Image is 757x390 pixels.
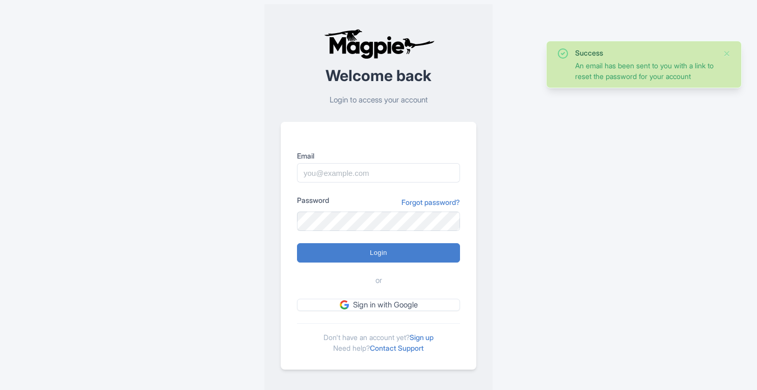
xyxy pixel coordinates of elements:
input: Login [297,243,460,263]
button: Close [723,47,731,60]
img: google.svg [340,300,349,309]
div: Don't have an account yet? Need help? [297,323,460,353]
label: Email [297,150,460,161]
a: Forgot password? [401,197,460,207]
label: Password [297,195,329,205]
span: or [375,275,382,287]
div: An email has been sent to you with a link to reset the password for your account [575,60,715,82]
a: Sign up [410,333,434,342]
div: Success [575,47,715,58]
p: Login to access your account [281,94,476,106]
a: Sign in with Google [297,299,460,311]
img: logo-ab69f6fb50320c5b225c76a69d11143b.png [321,29,436,59]
h2: Welcome back [281,67,476,84]
a: Contact Support [370,344,424,352]
input: you@example.com [297,163,460,183]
